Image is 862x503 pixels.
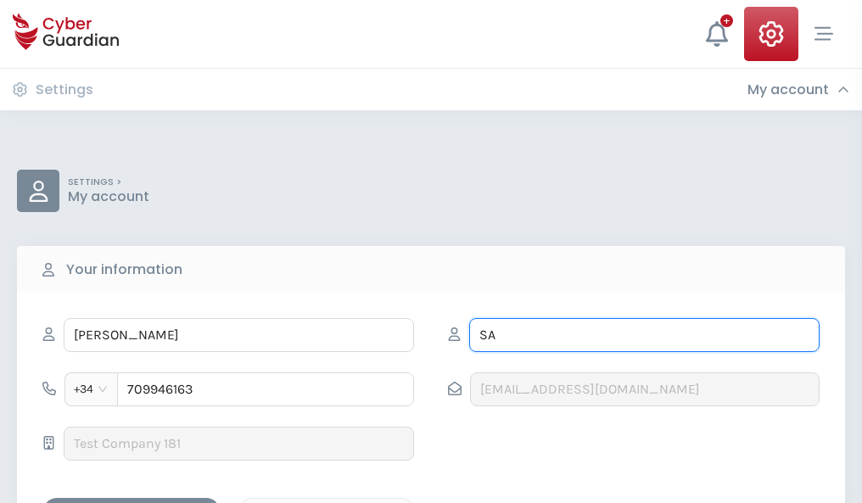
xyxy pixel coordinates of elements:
[68,188,149,205] p: My account
[68,176,149,188] p: SETTINGS >
[117,372,414,406] input: 612345678
[74,377,109,402] span: +34
[747,81,849,98] div: My account
[747,81,829,98] h3: My account
[720,14,733,27] div: +
[36,81,93,98] h3: Settings
[66,260,182,280] b: Your information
